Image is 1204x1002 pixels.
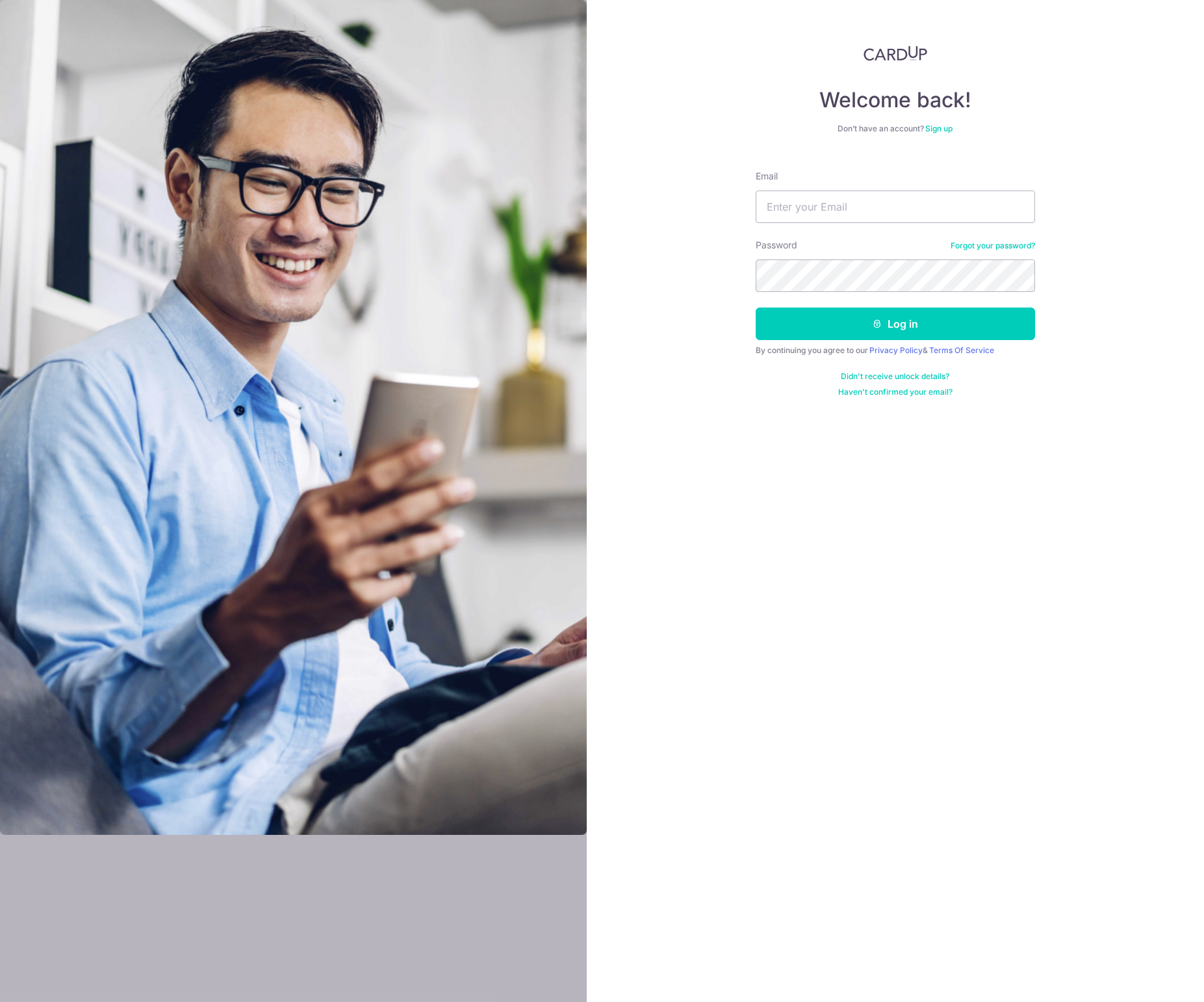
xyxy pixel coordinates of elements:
[756,87,1035,113] h4: Welcome back!
[925,124,953,133] a: Sign up
[869,345,923,355] a: Privacy Policy
[756,239,797,252] label: Password
[838,387,953,397] a: Haven't confirmed your email?
[864,46,927,61] img: CardUp Logo
[756,124,1035,134] div: Don’t have an account?
[951,241,1035,251] a: Forgot your password?
[756,308,1035,340] button: Log in
[756,345,1035,356] div: By continuing you agree to our &
[929,345,994,355] a: Terms Of Service
[756,170,778,183] label: Email
[841,371,949,382] a: Didn't receive unlock details?
[756,191,1035,223] input: Enter your Email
